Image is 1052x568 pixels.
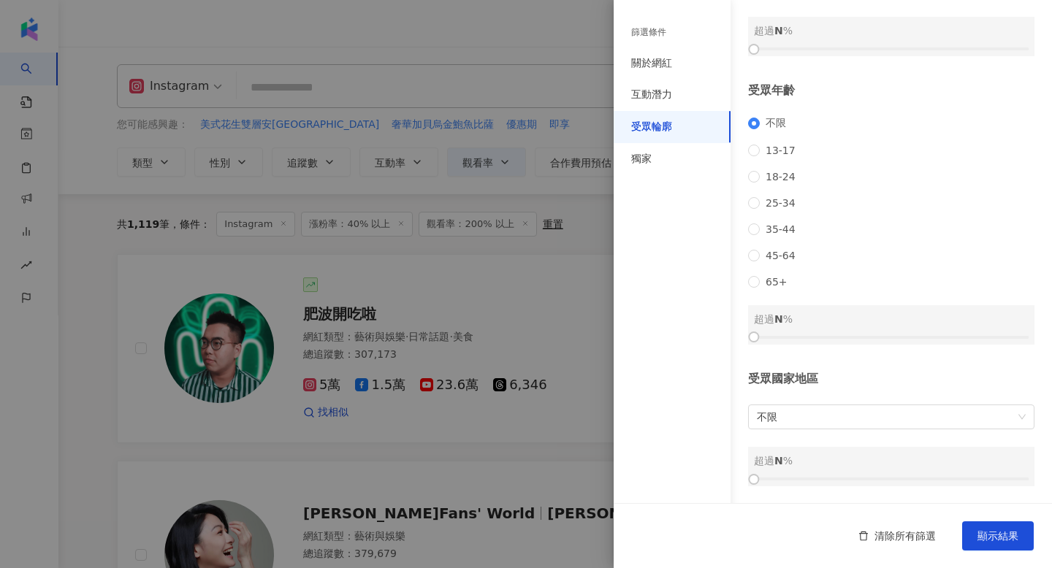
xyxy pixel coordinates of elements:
[844,521,950,550] button: 清除所有篩選
[760,145,801,156] span: 13-17
[962,521,1034,550] button: 顯示結果
[774,25,783,37] span: N
[760,223,801,235] span: 35-44
[774,313,783,325] span: N
[760,276,793,288] span: 65+
[631,56,672,71] div: 關於網紅
[754,453,1029,469] div: 超過 %
[760,197,801,209] span: 25-34
[858,531,869,541] span: delete
[754,311,1029,327] div: 超過 %
[760,171,801,183] span: 18-24
[748,371,1034,387] div: 受眾國家地區
[774,455,783,467] span: N
[631,152,652,166] div: 獨家
[748,82,1034,99] div: 受眾年齡
[754,23,1029,39] div: 超過 %
[631,26,666,39] div: 篩選條件
[631,88,672,102] div: 互動潛力
[631,120,672,134] div: 受眾輪廓
[977,530,1018,542] span: 顯示結果
[760,117,792,130] span: 不限
[874,530,936,542] span: 清除所有篩選
[760,250,801,261] span: 45-64
[757,405,1026,429] span: 不限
